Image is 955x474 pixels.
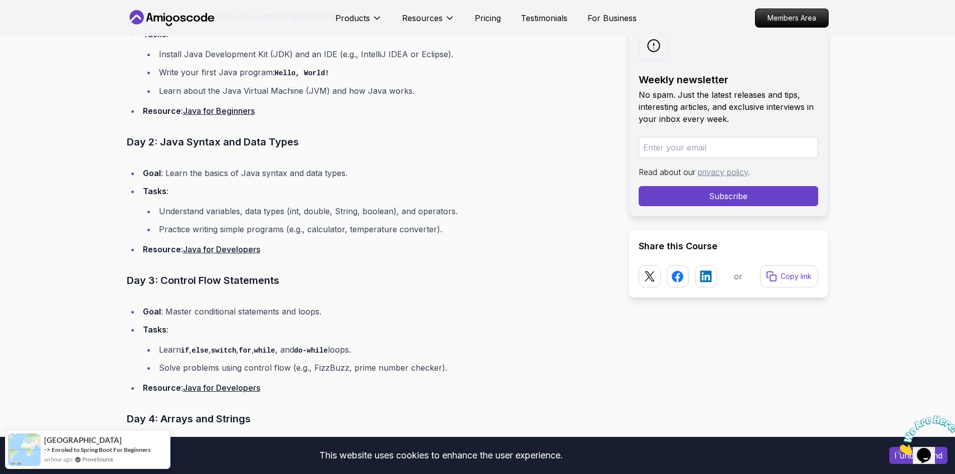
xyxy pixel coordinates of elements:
[254,347,275,355] code: while
[192,347,209,355] code: else
[521,12,567,24] a: Testimonials
[402,12,455,32] button: Resources
[44,455,72,463] span: an hour ago
[143,168,161,178] strong: Goal
[140,381,612,395] li: :
[211,347,236,355] code: switch
[44,445,51,453] span: ->
[698,167,748,177] a: privacy policy
[239,347,251,355] code: for
[402,12,443,24] p: Resources
[639,137,818,158] input: Enter your email
[588,12,637,24] a: For Business
[140,242,612,256] li: :
[127,411,612,427] h3: Day 4: Arrays and Strings
[140,184,612,236] li: :
[143,383,181,393] strong: Resource
[639,239,818,253] h2: Share this Course
[156,84,612,98] li: Learn about the Java Virtual Machine (JVM) and how Java works.
[734,270,742,282] p: or
[4,4,66,44] img: Chat attention grabber
[781,271,812,281] p: Copy link
[156,222,612,236] li: Practice writing simple programs (e.g., calculator, temperature converter).
[143,106,181,116] strong: Resource
[294,347,328,355] code: do-while
[889,447,947,464] button: Accept cookies
[755,9,828,27] p: Members Area
[140,323,612,375] li: :
[183,244,260,254] a: Java for Developers
[156,47,612,61] li: Install Java Development Kit (JDK) and an IDE (e.g., IntelliJ IDEA or Eclipse).
[335,12,370,24] p: Products
[755,9,829,28] a: Members Area
[143,186,166,196] strong: Tasks
[143,325,166,335] strong: Tasks
[8,433,41,466] img: provesource social proof notification image
[156,204,612,218] li: Understand variables, data types (int, double, String, boolean), and operators.
[140,166,612,180] li: : Learn the basics of Java syntax and data types.
[156,65,612,80] li: Write your first Java program:
[760,265,818,287] button: Copy link
[181,347,189,355] code: if
[183,383,260,393] a: Java for Developers
[639,166,818,178] p: Read about our .
[275,69,329,77] code: Hello, World!
[52,446,150,453] a: Enroled to Spring Boot For Beginners
[140,27,612,98] li: :
[335,12,382,32] button: Products
[639,186,818,206] button: Subscribe
[639,89,818,125] p: No spam. Just the latest releases and tips, interesting articles, and exclusive interviews in you...
[140,104,612,118] li: :
[127,134,612,150] h3: Day 2: Java Syntax and Data Types
[475,12,501,24] a: Pricing
[82,455,113,463] a: ProveSource
[183,106,255,116] a: Java for Beginners
[143,306,161,317] strong: Goal
[639,73,818,87] h2: Weekly newsletter
[143,244,181,254] strong: Resource
[156,343,612,357] li: Learn , , , , , and loops.
[140,304,612,319] li: : Master conditional statements and loops.
[44,436,122,444] span: [GEOGRAPHIC_DATA]
[8,444,874,466] div: This website uses cookies to enhance the user experience.
[156,361,612,375] li: Solve problems using control flow (e.g., FizzBuzz, prime number checker).
[127,272,612,288] h3: Day 3: Control Flow Statements
[893,411,955,459] iframe: chat widget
